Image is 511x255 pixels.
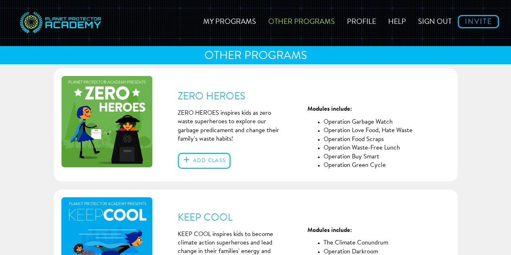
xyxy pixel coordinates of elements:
h4: ZERO HEROES [178,91,417,103]
img: zeroHeroes-709919bdc35c19934481c5a402c44ecc.png [61,76,153,167]
p: ZERO HEROES inspires kids as zero waste superheroes to explore our garbage predicament and change... [178,109,288,144]
a: Other Programs [262,6,341,35]
a: Invite [458,15,499,28]
li: Operation Green Cycle [324,161,418,170]
button: Add class [178,153,231,169]
li: Operation Food Scraps [324,135,418,144]
strong: Modules include: [307,106,352,112]
li: Operation Buy Smart [324,153,418,161]
img: svg+xml;base64,PD94bWwgdmVyc2lvbj0iMS4wIiBlbmNvZGluZz0idXRmLTgiPz4NCjwhLS0gR2VuZXJhdG9yOiBBZG9iZS... [18,6,103,40]
li: Operation Garbage Watch [324,118,418,126]
li: Operation Love Food, Hate Waste [324,127,418,135]
li: The Climate Conundrum [324,239,418,248]
a: My Programs [197,6,262,35]
a: Help [382,6,412,35]
a: Sign out [412,6,458,35]
h4: KEEP COOL [178,213,417,224]
a: Profile [341,6,382,35]
li: Operation Waste-Free Lunch [324,144,418,152]
strong: Modules include: [307,228,352,234]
